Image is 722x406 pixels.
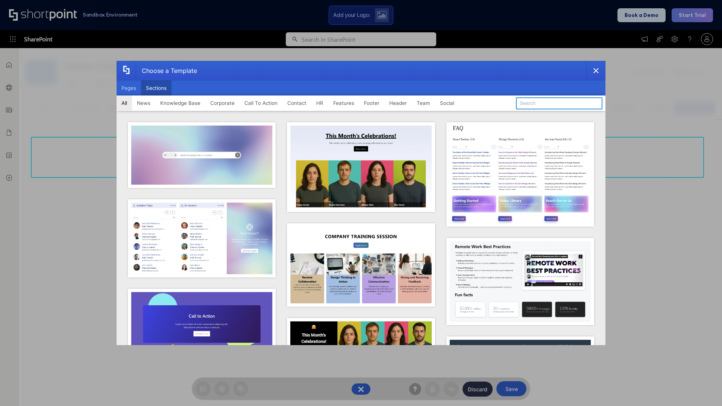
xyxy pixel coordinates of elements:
[117,95,132,111] button: All
[328,95,359,111] button: Features
[311,95,328,111] button: HR
[117,61,605,345] div: template selector
[684,370,722,406] iframe: Chat Widget
[412,95,435,111] button: Team
[155,95,205,111] button: Knowledge Base
[384,95,412,111] button: Header
[240,95,282,111] button: Call To Action
[205,95,240,111] button: Corporate
[359,95,384,111] button: Footer
[282,95,311,111] button: Contact
[136,61,197,80] div: Choose a Template
[435,95,459,111] button: Social
[117,80,141,95] button: Pages
[141,80,171,95] button: Sections
[516,97,602,109] input: Search
[132,95,155,111] button: News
